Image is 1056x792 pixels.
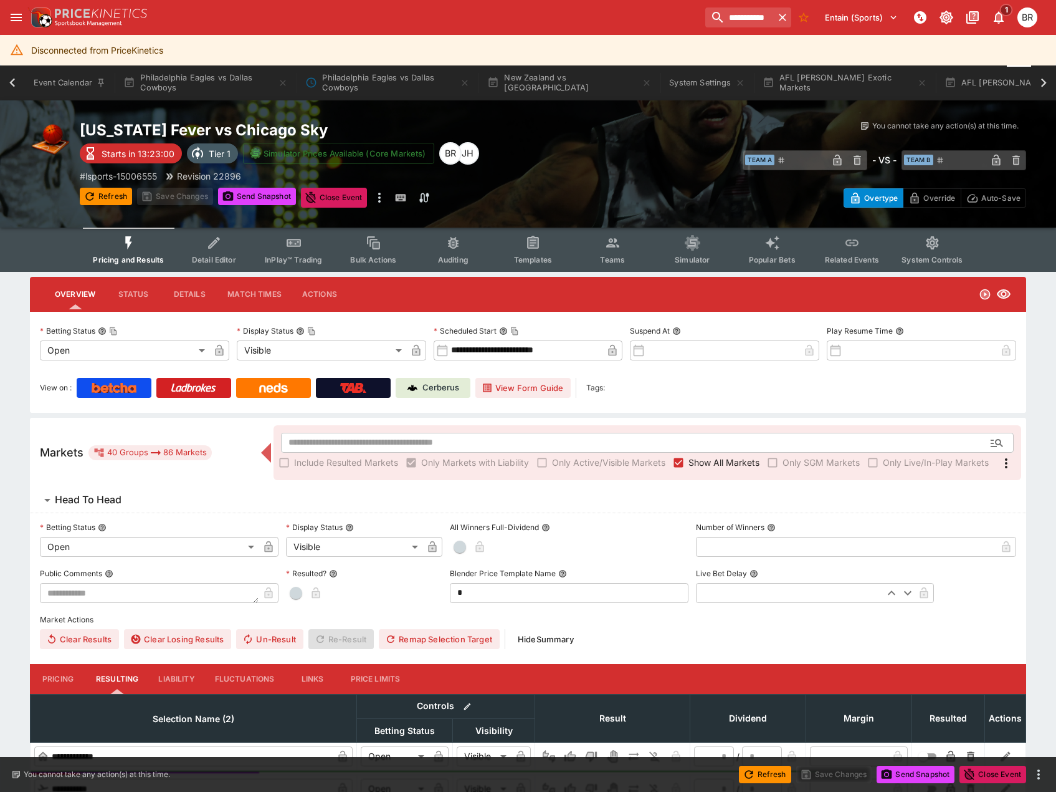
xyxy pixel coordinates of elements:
button: Head To Head [30,488,1026,513]
button: Blender Price Template Name [558,569,567,578]
div: Ben Raymond [1017,7,1037,27]
img: Neds [259,383,287,393]
button: Match Times [217,279,292,309]
button: All Winners Full-Dividend [541,523,550,532]
div: Visible [286,537,422,557]
button: Overview [45,279,105,309]
div: Open [40,340,209,360]
button: Betting Status [98,523,107,532]
button: Ben Raymond [1014,4,1041,31]
span: Include Resulted Markets [294,456,398,469]
button: Void [602,746,622,766]
p: Starts in 13:23:00 [102,147,174,160]
th: Actions [985,694,1026,742]
button: Open [986,432,1008,454]
svg: More [999,456,1014,471]
label: Tags: [586,378,605,398]
button: Pricing [30,664,86,694]
button: Refresh [80,188,132,205]
button: Eliminated In Play [645,746,665,766]
p: Cerberus [422,382,459,394]
div: Ben Raymond [439,142,462,165]
p: Display Status [286,522,343,533]
h6: Head To Head [55,493,121,506]
button: Details [161,279,217,309]
div: / [736,750,740,763]
svg: Open [979,288,991,301]
img: Sportsbook Management [55,21,122,26]
button: more [1031,767,1046,782]
button: Clear Results [40,629,119,649]
p: You cannot take any action(s) at this time. [24,769,170,780]
button: Auto-Save [961,188,1026,208]
span: Auditing [438,255,469,264]
span: Show All Markets [688,456,759,469]
span: InPlay™ Trading [265,255,322,264]
button: Status [105,279,161,309]
th: Resulted [912,694,985,742]
button: Refresh [739,766,791,783]
th: Result [535,694,690,742]
p: Resulted? [286,568,326,579]
div: Disconnected from PriceKinetics [31,39,163,62]
input: search [705,7,774,27]
button: Live Bet Delay [749,569,758,578]
p: Scheduled Start [434,326,497,336]
th: Controls [357,694,535,718]
img: TabNZ [340,383,366,393]
span: Selection Name (2) [139,712,248,727]
button: Suspend At [672,327,681,336]
button: Overtype [844,188,903,208]
div: Visible [237,340,406,360]
button: NOT Connected to PK [909,6,931,29]
button: Not Set [539,746,559,766]
span: Team A [745,155,774,165]
button: Resulting [86,664,148,694]
button: Philadelphia Eagles vs Dallas Cowboys [298,65,477,100]
span: Only Active/Visible Markets [552,456,665,469]
span: Bulk Actions [350,255,396,264]
p: Blender Price Template Name [450,568,556,579]
button: open drawer [5,6,27,29]
span: Un-Result [236,629,303,649]
button: View Form Guide [475,378,571,398]
button: Copy To Clipboard [109,327,118,336]
button: Event Calendar [26,65,113,100]
span: Pricing and Results [93,255,164,264]
button: Notifications [987,6,1010,29]
button: Send Snapshot [877,766,954,783]
button: AFL [PERSON_NAME] Exotic Markets [755,65,935,100]
button: Lose [581,746,601,766]
p: Suspend At [630,326,670,336]
p: Revision 22896 [177,170,241,183]
img: PriceKinetics [55,9,147,18]
button: Resulted? [329,569,338,578]
th: Margin [806,694,912,742]
p: You cannot take any action(s) at this time. [872,120,1019,132]
span: Related Events [825,255,879,264]
button: HideSummary [510,629,581,649]
h2: Copy To Clipboard [80,120,553,140]
svg: Visible [996,287,1011,302]
button: Number of Winners [767,523,776,532]
button: Public Comments [105,569,113,578]
img: Cerberus [407,383,417,393]
label: View on : [40,378,72,398]
button: Close Event [301,188,368,208]
span: Templates [514,255,552,264]
span: Only SGM Markets [782,456,860,469]
button: Display Status [345,523,354,532]
h6: - VS - [872,153,897,167]
span: Only Live/In-Play Markets [883,456,989,469]
button: Remap Selection Target [379,629,500,649]
img: PriceKinetics Logo [27,5,52,30]
button: Links [285,664,341,694]
button: Select Tenant [817,7,905,27]
span: Popular Bets [749,255,796,264]
button: Scheduled StartCopy To Clipboard [499,327,508,336]
button: New Zealand vs [GEOGRAPHIC_DATA] [480,65,659,100]
p: Display Status [237,326,293,336]
p: Live Bet Delay [696,568,747,579]
button: Send Snapshot [218,188,296,205]
span: Visibility [462,723,526,738]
